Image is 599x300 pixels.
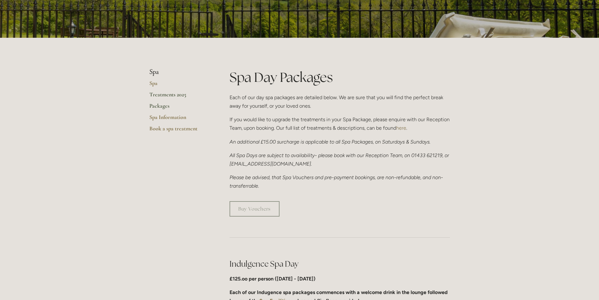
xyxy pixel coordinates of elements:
h1: Spa Day Packages [230,68,450,87]
a: Packages [149,102,209,114]
em: An additional £15.00 surcharge is applicable to all Spa Packages, on Saturdays & Sundays. [230,139,430,145]
strong: £125.oo per person ([DATE] - [DATE]) [230,276,315,282]
h2: Indulgence Spa Day [230,258,450,269]
li: Spa [149,68,209,76]
em: All Spa Days are subject to availability- please book with our Reception Team, on 01433 621219, o... [230,152,450,167]
p: If you would like to upgrade the treatments in your Spa Package, please enquire with our Receptio... [230,115,450,132]
a: Treatments 2025 [149,91,209,102]
a: Spa Information [149,114,209,125]
em: Please be advised, that Spa Vouchers and pre-payment bookings, are non-refundable, and non-transf... [230,174,443,189]
a: Buy Vouchers [230,201,280,217]
a: Spa [149,80,209,91]
a: Book a spa treatment [149,125,209,136]
p: Each of our day spa packages are detailed below. We are sure that you will find the perfect break... [230,93,450,110]
a: here [396,125,406,131]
